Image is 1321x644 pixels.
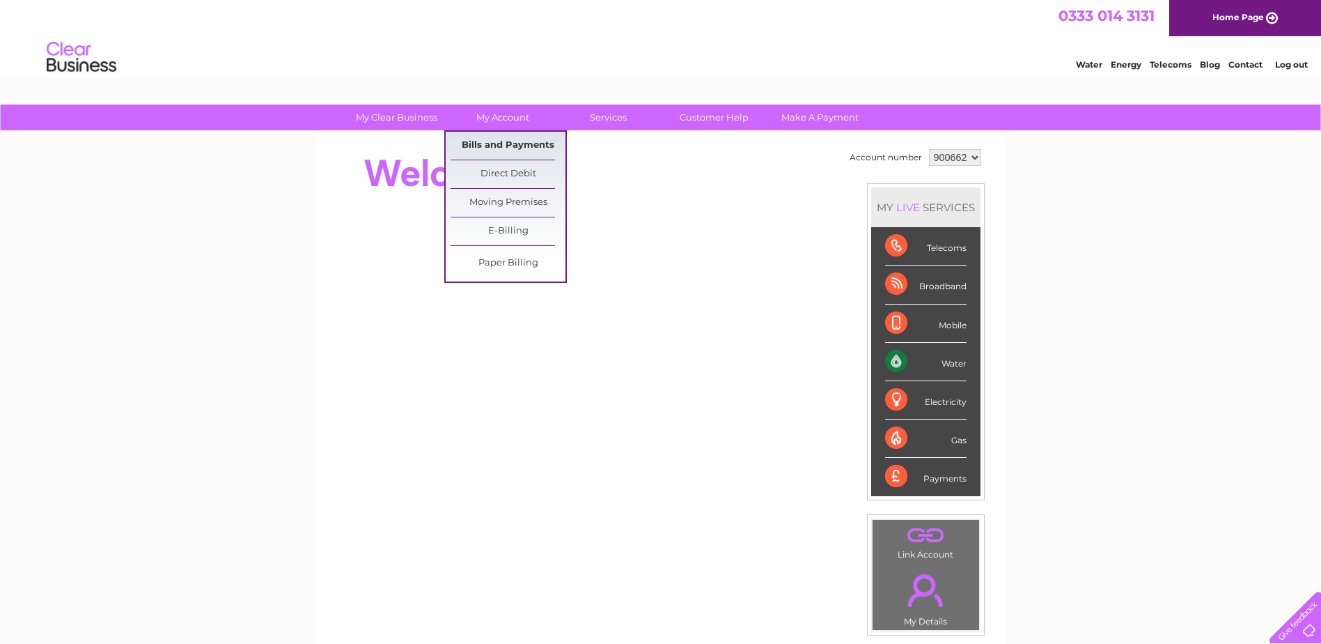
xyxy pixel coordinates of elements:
[339,105,454,130] a: My Clear Business
[763,105,877,130] a: Make A Payment
[885,343,967,381] div: Water
[876,566,976,615] a: .
[885,420,967,458] div: Gas
[46,36,117,79] img: logo.png
[885,266,967,304] div: Broadband
[451,189,565,217] a: Moving Premises
[885,305,967,343] div: Mobile
[1200,59,1220,70] a: Blog
[445,105,560,130] a: My Account
[1111,59,1141,70] a: Energy
[451,250,565,277] a: Paper Billing
[871,187,980,227] div: MY SERVICES
[1058,7,1155,24] a: 0333 014 3131
[876,523,976,548] a: .
[332,8,990,68] div: Clear Business is a trading name of Verastar Limited (registered in [GEOGRAPHIC_DATA] No. 3667643...
[1228,59,1263,70] a: Contact
[451,160,565,188] a: Direct Debit
[885,381,967,420] div: Electricity
[846,146,925,169] td: Account number
[1150,59,1191,70] a: Telecoms
[893,201,923,214] div: LIVE
[885,227,967,266] div: Telecoms
[1076,59,1102,70] a: Water
[451,217,565,245] a: E-Billing
[1275,59,1308,70] a: Log out
[885,458,967,496] div: Payments
[551,105,666,130] a: Services
[872,519,980,563] td: Link Account
[451,132,565,160] a: Bills and Payments
[872,562,980,631] td: My Details
[657,105,772,130] a: Customer Help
